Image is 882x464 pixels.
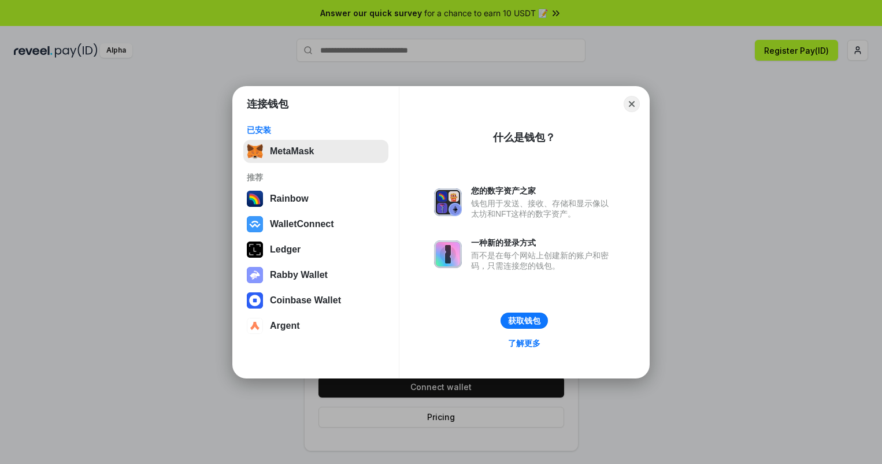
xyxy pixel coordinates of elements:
img: svg+xml,%3Csvg%20xmlns%3D%22http%3A%2F%2Fwww.w3.org%2F2000%2Fsvg%22%20width%3D%2228%22%20height%3... [247,242,263,258]
div: Argent [270,321,300,331]
div: 获取钱包 [508,315,540,326]
img: svg+xml,%3Csvg%20width%3D%22120%22%20height%3D%22120%22%20viewBox%3D%220%200%20120%20120%22%20fil... [247,191,263,207]
img: svg+xml,%3Csvg%20width%3D%2228%22%20height%3D%2228%22%20viewBox%3D%220%200%2028%2028%22%20fill%3D... [247,292,263,309]
button: MetaMask [243,140,388,163]
img: svg+xml,%3Csvg%20width%3D%2228%22%20height%3D%2228%22%20viewBox%3D%220%200%2028%2028%22%20fill%3D... [247,318,263,334]
div: 已安装 [247,125,385,135]
div: Ledger [270,244,301,255]
div: Coinbase Wallet [270,295,341,306]
img: svg+xml,%3Csvg%20fill%3D%22none%22%20height%3D%2233%22%20viewBox%3D%220%200%2035%2033%22%20width%... [247,143,263,159]
div: 您的数字资产之家 [471,185,614,196]
img: svg+xml,%3Csvg%20xmlns%3D%22http%3A%2F%2Fwww.w3.org%2F2000%2Fsvg%22%20fill%3D%22none%22%20viewBox... [434,240,462,268]
button: 获取钱包 [501,313,548,329]
div: 什么是钱包？ [493,131,555,144]
div: WalletConnect [270,219,334,229]
h1: 连接钱包 [247,97,288,111]
button: Close [624,96,640,112]
div: 而不是在每个网站上创建新的账户和密码，只需连接您的钱包。 [471,250,614,271]
div: MetaMask [270,146,314,157]
button: Rabby Wallet [243,263,388,287]
div: 一种新的登录方式 [471,237,614,248]
button: Ledger [243,238,388,261]
img: svg+xml,%3Csvg%20width%3D%2228%22%20height%3D%2228%22%20viewBox%3D%220%200%2028%2028%22%20fill%3D... [247,216,263,232]
button: Argent [243,314,388,337]
button: WalletConnect [243,213,388,236]
button: Rainbow [243,187,388,210]
div: 了解更多 [508,338,540,348]
div: 推荐 [247,172,385,183]
img: svg+xml,%3Csvg%20xmlns%3D%22http%3A%2F%2Fwww.w3.org%2F2000%2Fsvg%22%20fill%3D%22none%22%20viewBox... [434,188,462,216]
div: Rabby Wallet [270,270,328,280]
img: svg+xml,%3Csvg%20xmlns%3D%22http%3A%2F%2Fwww.w3.org%2F2000%2Fsvg%22%20fill%3D%22none%22%20viewBox... [247,267,263,283]
button: Coinbase Wallet [243,289,388,312]
div: 钱包用于发送、接收、存储和显示像以太坊和NFT这样的数字资产。 [471,198,614,219]
div: Rainbow [270,194,309,204]
a: 了解更多 [501,336,547,351]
